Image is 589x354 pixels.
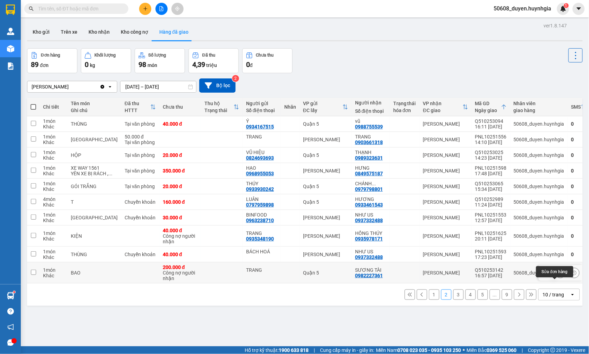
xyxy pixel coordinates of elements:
[560,6,566,12] img: icon-new-feature
[81,48,131,73] button: Khối lượng0kg
[139,3,151,15] button: plus
[475,249,507,254] div: PNL10251593
[246,230,277,236] div: TRANG
[355,100,386,106] div: Người nhận
[570,292,575,297] svg: open
[355,155,383,161] div: 0989323631
[573,3,585,15] button: caret-down
[423,233,468,239] div: [PERSON_NAME]
[355,140,383,145] div: 0903661318
[232,75,239,82] sup: 2
[250,62,253,68] span: đ
[125,134,156,140] div: 50.000 đ
[171,3,184,15] button: aim
[163,184,197,189] div: 20.000 đ
[514,152,564,158] div: 50608_duyen.huynhgia
[246,60,250,69] span: 0
[355,150,386,155] div: THẠNH
[514,121,564,127] div: 50608_duyen.huynhgia
[355,236,383,242] div: 0935978171
[43,212,64,218] div: 1 món
[420,98,472,116] th: Toggle SortBy
[355,218,383,223] div: 0937332488
[303,168,348,174] div: [PERSON_NAME]
[571,152,587,158] div: 0
[355,108,386,114] div: Số điện thoại
[487,347,517,353] strong: 0369 525 060
[163,168,197,174] div: 350.000 đ
[6,6,54,14] div: Quận 5
[163,264,197,270] div: 200.000 đ
[355,196,386,202] div: HƯƠNG
[514,168,564,174] div: 50608_duyen.huynhgia
[246,186,274,192] div: 0933930242
[7,28,14,35] img: warehouse-icon
[256,53,274,58] div: Chưa thu
[475,196,507,202] div: Q510252989
[571,184,587,189] div: 0
[204,108,234,113] div: Trạng thái
[125,168,156,174] div: Tại văn phòng
[163,215,197,220] div: 30.000 đ
[423,121,468,127] div: [PERSON_NAME]
[478,289,488,300] button: 5
[564,3,569,8] sup: 1
[90,62,95,68] span: kg
[125,152,156,158] div: Tại văn phòng
[125,252,156,257] div: Chuyển khoản
[303,101,343,106] div: VP gửi
[514,233,564,239] div: 50608_duyen.huynhgia
[490,289,500,300] button: ...
[393,101,416,106] div: Trạng thái
[55,24,83,40] button: Trên xe
[100,84,105,90] svg: Clear value
[43,249,64,254] div: 1 món
[59,22,115,30] div: THỊNH
[423,270,468,276] div: [PERSON_NAME]
[38,5,120,12] input: Tìm tên, số ĐT hoặc mã đơn
[31,60,39,69] span: 89
[429,289,439,300] button: 1
[155,3,168,15] button: file-add
[29,6,34,11] span: search
[43,104,64,110] div: Chi tiết
[43,171,64,176] div: Khác
[475,212,507,218] div: PNL10251553
[71,270,118,276] div: BAO
[355,181,386,186] div: CHÁNH NGUYÊN
[475,273,507,278] div: 16:57 [DATE]
[43,186,64,192] div: Khác
[355,186,383,192] div: 0979798801
[246,181,277,186] div: THÚY
[107,84,113,90] svg: open
[355,134,386,140] div: TRANG
[43,267,64,273] div: 1 món
[43,150,64,155] div: 1 món
[206,62,217,68] span: triệu
[204,101,234,106] div: Thu hộ
[245,346,309,354] span: Hỗ trợ kỹ thuật:
[463,349,465,352] span: ⚪️
[6,5,15,15] img: logo-vxr
[121,98,159,116] th: Toggle SortBy
[43,134,64,140] div: 1 món
[59,6,115,22] div: [PERSON_NAME]
[5,44,56,52] div: 60.000
[246,108,277,113] div: Số điện thoại
[475,165,507,171] div: PNL10251598
[71,165,118,171] div: XE WAY 1561
[246,150,277,155] div: VŨ HIỆU
[303,270,348,276] div: Quận 5
[125,121,156,127] div: Tại văn phòng
[125,184,156,189] div: Tại văn phòng
[423,137,468,142] div: [PERSON_NAME]
[27,24,55,40] button: Kho gửi
[536,266,573,277] div: Sửa đơn hàng
[71,121,118,127] div: THÙNG
[488,4,557,13] span: 50608_duyen.huynhgia
[6,14,54,23] div: KHÁNH
[514,199,564,205] div: 50608_duyen.huynhgia
[163,104,197,110] div: Chưa thu
[163,233,197,244] div: Công nợ người nhận
[475,230,507,236] div: PNL10251625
